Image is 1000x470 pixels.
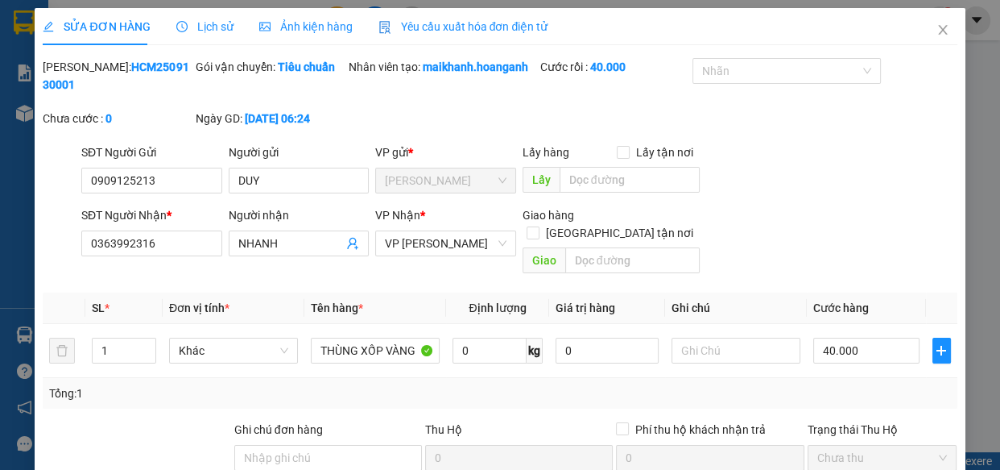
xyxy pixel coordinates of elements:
[259,21,271,32] span: picture
[311,302,363,314] span: Tên hàng
[81,143,222,161] div: SĐT Người Gửi
[527,338,543,364] span: kg
[378,21,391,34] img: icon
[920,8,965,53] button: Close
[229,206,370,224] div: Người nhận
[423,60,528,73] b: maikhanh.hoanganh
[176,20,233,33] span: Lịch sử
[234,423,323,436] label: Ghi chú đơn hàng
[311,338,440,364] input: VD: Bàn, Ghế
[43,21,54,32] span: edit
[179,339,288,363] span: Khác
[469,302,526,314] span: Định lượng
[176,21,188,32] span: clock-circle
[813,302,869,314] span: Cước hàng
[43,110,192,127] div: Chưa cước :
[14,14,39,31] span: Gửi:
[523,167,560,193] span: Lấy
[278,60,335,73] b: Tiêu chuẩn
[346,237,359,250] span: user-add
[154,15,192,32] span: Nhận:
[385,168,506,193] span: Hồ Chí Minh
[43,58,192,94] div: [PERSON_NAME]:
[560,167,700,193] input: Dọc đường
[14,14,143,50] div: [PERSON_NAME]
[665,293,807,324] th: Ghi chú
[629,421,772,439] span: Phí thu hộ khách nhận trả
[49,385,387,402] div: Tổng: 1
[14,50,143,89] div: THẾ GIỚI MÁY PHA
[81,206,222,224] div: SĐT Người Nhận
[933,344,950,357] span: plus
[589,60,625,73] b: 40.000
[229,143,370,161] div: Người gửi
[671,338,800,364] input: Ghi Chú
[245,112,310,125] b: [DATE] 06:24
[808,421,957,439] div: Trạng thái Thu Hộ
[14,89,143,111] div: 0899992334
[259,20,353,33] span: Ảnh kiện hàng
[43,20,150,33] span: SỬA ĐƠN HÀNG
[630,143,700,161] span: Lấy tận nơi
[539,224,700,242] span: [GEOGRAPHIC_DATA] tận nơi
[539,58,689,76] div: Cước rồi :
[523,146,569,159] span: Lấy hàng
[49,338,75,364] button: delete
[378,20,548,33] span: Yêu cầu xuất hóa đơn điện tử
[92,302,105,314] span: SL
[385,231,506,256] span: VP Phan Rang
[154,72,283,94] div: 0947928948
[349,58,536,76] div: Nhân viên tạo:
[425,423,462,436] span: Thu Hộ
[556,302,615,314] span: Giá trị hàng
[154,52,283,72] div: HÒA
[169,302,229,314] span: Đơn vị tính
[932,338,951,364] button: plus
[523,247,565,273] span: Giao
[523,209,574,222] span: Giao hàng
[196,58,345,76] div: Gói vận chuyển:
[375,143,516,161] div: VP gửi
[154,14,283,52] div: VP [PERSON_NAME]
[817,446,948,470] span: Chưa thu
[196,110,345,127] div: Ngày GD:
[105,112,112,125] b: 0
[565,247,700,273] input: Dọc đường
[936,23,949,36] span: close
[375,209,420,222] span: VP Nhận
